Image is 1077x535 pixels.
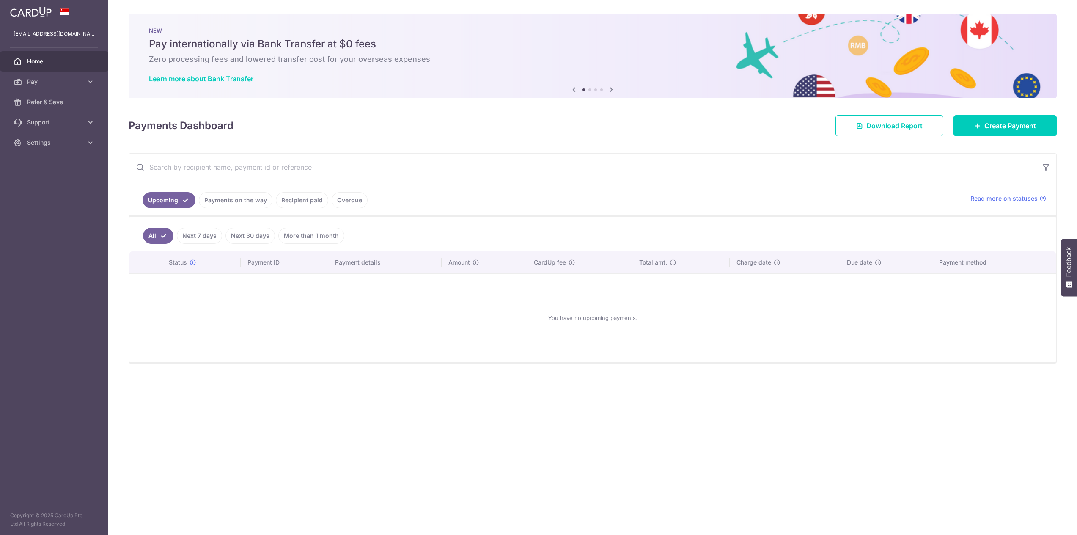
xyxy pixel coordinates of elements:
a: Next 7 days [177,228,222,244]
a: Next 30 days [225,228,275,244]
span: Due date [847,258,872,267]
a: Create Payment [953,115,1057,136]
span: Read more on statuses [970,194,1038,203]
a: Overdue [332,192,368,208]
span: Feedback [1065,247,1073,277]
span: Charge date [736,258,771,267]
span: Total amt. [639,258,667,267]
p: [EMAIL_ADDRESS][DOMAIN_NAME] [14,30,95,38]
th: Payment method [932,251,1056,273]
th: Payment ID [241,251,328,273]
div: You have no upcoming payments. [140,281,1046,355]
button: Feedback - Show survey [1061,239,1077,296]
h5: Pay internationally via Bank Transfer at $0 fees [149,37,1036,51]
span: Status [169,258,187,267]
p: NEW [149,27,1036,34]
img: Bank transfer banner [129,14,1057,98]
input: Search by recipient name, payment id or reference [129,154,1036,181]
a: Upcoming [143,192,195,208]
a: Payments on the way [199,192,272,208]
span: Home [27,57,83,66]
span: Create Payment [984,121,1036,131]
span: Pay [27,77,83,86]
span: Support [27,118,83,127]
span: CardUp fee [534,258,566,267]
a: Read more on statuses [970,194,1046,203]
span: Amount [448,258,470,267]
a: More than 1 month [278,228,344,244]
span: Download Report [866,121,923,131]
a: All [143,228,173,244]
a: Learn more about Bank Transfer [149,74,253,83]
h4: Payments Dashboard [129,118,234,133]
span: Settings [27,138,83,147]
th: Payment details [328,251,442,273]
span: Refer & Save [27,98,83,106]
a: Recipient paid [276,192,328,208]
h6: Zero processing fees and lowered transfer cost for your overseas expenses [149,54,1036,64]
a: Download Report [835,115,943,136]
img: CardUp [10,7,52,17]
